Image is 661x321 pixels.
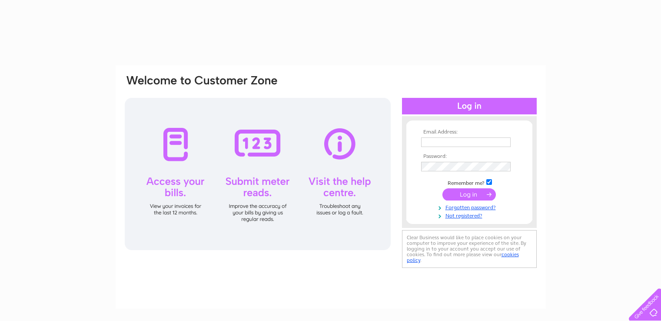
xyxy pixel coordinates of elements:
a: Forgotten password? [421,203,520,211]
a: Not registered? [421,211,520,219]
a: cookies policy [407,251,519,263]
th: Password: [419,154,520,160]
div: Clear Business would like to place cookies on your computer to improve your experience of the sit... [402,230,537,268]
input: Submit [442,188,496,201]
th: Email Address: [419,129,520,135]
td: Remember me? [419,178,520,187]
